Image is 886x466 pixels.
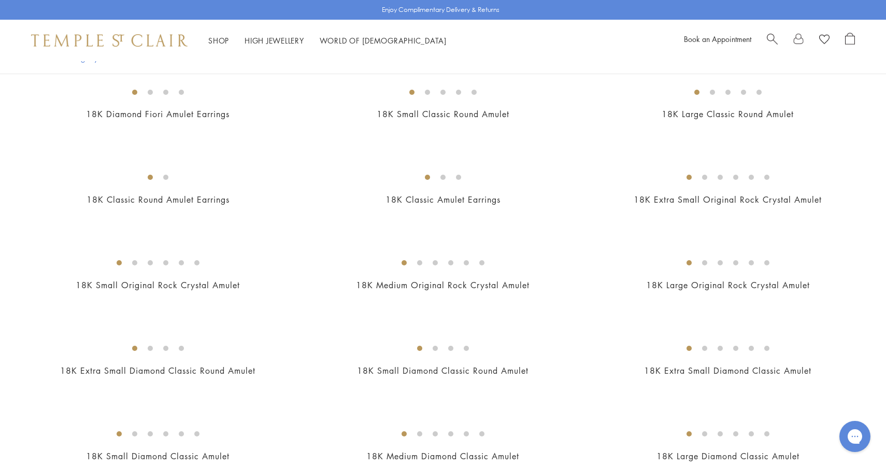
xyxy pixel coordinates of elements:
a: Open Shopping Bag [845,33,855,48]
a: 18K Classic Amulet Earrings [385,194,501,205]
p: Enjoy Complimentary Delivery & Returns [382,5,499,15]
a: 18K Medium Diamond Classic Amulet [366,450,519,462]
nav: Main navigation [208,34,447,47]
a: 18K Large Original Rock Crystal Amulet [646,279,810,291]
a: Search [767,33,778,48]
a: 18K Small Diamond Classic Round Amulet [357,365,528,376]
a: 18K Extra Small Diamond Classic Amulet [644,365,811,376]
a: Book an Appointment [684,34,751,44]
a: 18K Small Classic Round Amulet [377,108,509,120]
a: 18K Small Original Rock Crystal Amulet [76,279,240,291]
a: 18K Small Diamond Classic Amulet [86,450,230,462]
a: 18K Medium Original Rock Crystal Amulet [356,279,530,291]
a: 18K Diamond Fiori Amulet Earrings [86,108,230,120]
a: 18K Classic Round Amulet Earrings [87,194,230,205]
a: View Wishlist [819,33,830,48]
a: World of [DEMOGRAPHIC_DATA]World of [DEMOGRAPHIC_DATA] [320,35,447,46]
a: 18K Large Classic Round Amulet [662,108,794,120]
img: Temple St. Clair [31,34,188,47]
a: High JewelleryHigh Jewellery [245,35,304,46]
iframe: Gorgias live chat messenger [834,417,876,456]
a: 18K Extra Small Diamond Classic Round Amulet [60,365,255,376]
a: ShopShop [208,35,229,46]
a: 18K Large Diamond Classic Amulet [656,450,799,462]
a: 18K Extra Small Original Rock Crystal Amulet [634,194,822,205]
